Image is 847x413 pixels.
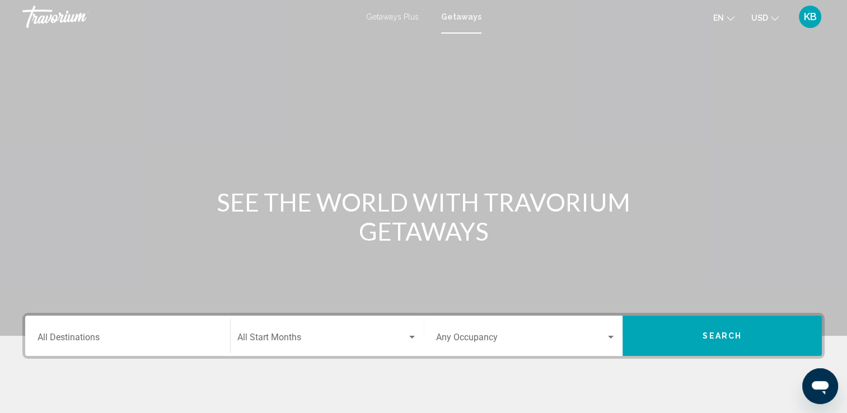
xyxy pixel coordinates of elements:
a: Travorium [22,6,355,28]
a: Getaways Plus [366,12,419,21]
span: Search [703,332,742,341]
h1: SEE THE WORLD WITH TRAVORIUM GETAWAYS [214,187,634,246]
a: Getaways [441,12,481,21]
button: Change language [713,10,734,26]
div: Search widget [25,316,822,356]
button: Search [623,316,822,356]
iframe: Button to launch messaging window [802,368,838,404]
span: USD [751,13,768,22]
span: en [713,13,724,22]
button: Change currency [751,10,779,26]
button: User Menu [795,5,825,29]
span: KB [804,11,817,22]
